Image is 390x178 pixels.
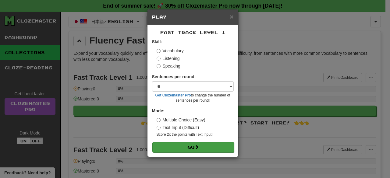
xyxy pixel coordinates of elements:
label: Speaking [157,63,180,69]
label: Sentences per round: [152,74,196,80]
button: Close [230,13,233,20]
input: Vocabulary [157,49,161,53]
input: Listening [157,57,161,61]
label: Vocabulary [157,48,184,54]
span: × [230,13,233,20]
strong: Mode: [152,108,165,113]
label: Multiple Choice (Easy) [157,117,205,123]
small: Score 2x the points with Text Input ! [157,132,234,137]
input: Text Input (Difficult) [157,126,161,130]
a: Get Clozemaster Pro [155,93,191,97]
input: Multiple Choice (Easy) [157,118,161,122]
h5: Play [152,14,234,20]
small: to change the number of sentences per round! [152,93,234,103]
label: Text Input (Difficult) [157,124,199,131]
span: Fast Track Level 1 [160,30,225,35]
label: Listening [157,55,180,61]
strong: Skill: [152,39,162,44]
button: Go [152,142,234,152]
input: Speaking [157,64,161,68]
